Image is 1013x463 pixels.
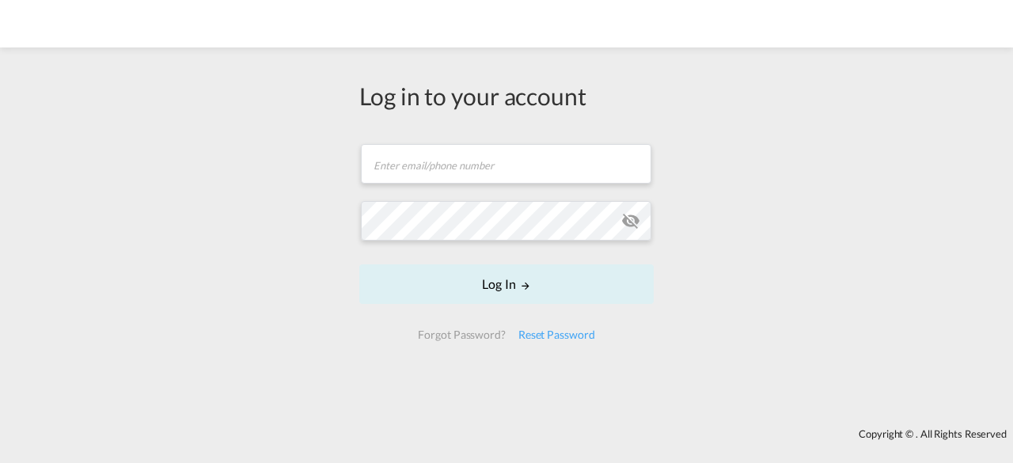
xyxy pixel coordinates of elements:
[359,79,654,112] div: Log in to your account
[412,321,511,349] div: Forgot Password?
[361,144,651,184] input: Enter email/phone number
[512,321,601,349] div: Reset Password
[621,211,640,230] md-icon: icon-eye-off
[359,264,654,304] button: LOGIN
